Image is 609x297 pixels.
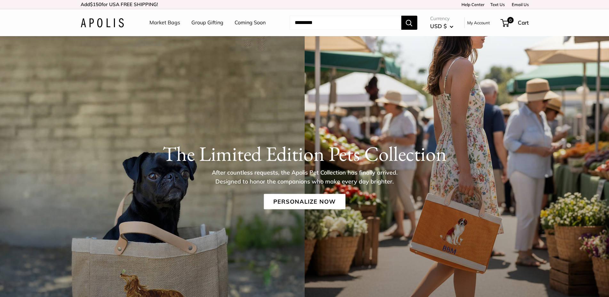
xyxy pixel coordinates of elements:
input: Search... [290,16,401,30]
span: Cart [518,19,529,26]
button: USD $ [430,21,453,31]
a: Coming Soon [235,18,266,27]
a: Group Gifting [191,18,223,27]
a: Email Us [509,2,529,7]
a: Text Us [490,2,505,7]
button: Search [401,16,417,30]
a: Help Center [459,2,485,7]
p: After countless requests, the Apolis Pet Collection has finally arrived. Designed to honor the co... [201,168,409,186]
span: Currency [430,14,453,23]
span: USD $ [430,23,447,29]
img: Apolis [81,18,124,27]
a: Personalize Now [264,194,345,209]
span: $150 [90,1,101,7]
a: 0 Cart [501,18,529,28]
h1: The Limited Edition Pets Collection [81,142,529,166]
a: My Account [467,19,490,27]
a: Market Bags [149,18,180,27]
span: 0 [507,17,513,23]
